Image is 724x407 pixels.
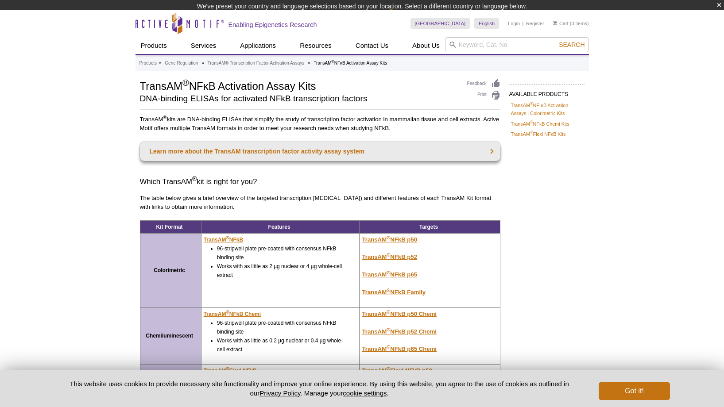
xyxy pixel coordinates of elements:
img: Your Cart [553,21,557,25]
a: Print [467,91,500,100]
input: Keyword, Cat. No. [445,37,589,52]
a: TransAM®NFkB [204,235,243,244]
a: Cart [553,20,569,27]
a: TransAM®Flexi NFκB Kits [511,130,566,138]
u: TransAM NFkB p52 Chemi [362,328,437,335]
u: TransAM Flexi NFkB [204,368,257,374]
li: TransAM NFκB Activation Assay Kits [314,61,387,65]
strong: Chemiluminescent [146,333,193,339]
u: TransAM NFkB Chemi [204,311,261,317]
img: Change Here [389,7,413,27]
li: Works with as little as 2 µg nuclear or 4 µg whole-cell extract [217,262,347,280]
li: Works with as little as 0.2 µg nuclear or 0.4 µg whole-cell extract [217,336,347,354]
a: Gene Regulation [165,59,198,67]
sup: ® [192,175,197,182]
a: Applications [235,37,281,54]
p: The table below gives a brief overview of the targeted transcription [MEDICAL_DATA]) and differen... [140,194,500,211]
a: TransAM®NFκB Chemi Kits [511,120,569,128]
u: TransAM NFkB p65 [362,271,417,278]
sup: ® [226,366,229,371]
u: TransAM NFkB p50 [362,236,417,243]
h3: Which TransAM kit is right for you? [140,177,500,187]
button: cookie settings [343,389,387,397]
li: » [201,61,204,65]
p: This website uses cookies to provide necessary site functionality and improve your online experie... [54,379,585,398]
sup: ® [387,326,390,332]
sup: ® [163,114,167,119]
a: TransAM®NFkB p50 [362,236,417,243]
strong: Features [268,224,290,230]
sup: ® [530,131,533,135]
span: Search [559,41,585,48]
sup: ® [182,78,189,88]
li: » [308,61,310,65]
u: TransAM NFkB Family [362,289,426,296]
a: English [474,18,499,29]
sup: ® [387,270,390,275]
sup: ® [387,252,390,257]
a: Resources [294,37,337,54]
sup: ® [387,288,390,293]
strong: Targets [419,224,438,230]
sup: ® [387,344,390,349]
a: TransAM®NFkB p52 [362,253,417,260]
li: (0 items) [553,18,589,29]
a: TransAM®NF-κB Activation Assays | Colorimetric Kits [511,101,583,117]
sup: ® [387,366,390,371]
a: About Us [407,37,445,54]
a: Register [526,20,544,27]
li: | [523,18,524,29]
a: Products [136,37,172,54]
h1: TransAM NFκB Activation Assay Kits [140,79,458,92]
strong: Kit Format [156,224,183,230]
a: TransAM®NFkB Chemi [204,310,261,319]
li: » [159,61,162,65]
a: Contact Us [350,37,394,54]
sup: ® [530,102,533,106]
a: TransAM®NFkB Family [362,289,426,296]
a: TransAM®NFkB p65 Chemi [362,346,437,352]
p: TransAM kits are DNA-binding ELISAs that simplify the study of transcription factor activation in... [140,115,500,133]
a: Privacy Policy [259,389,300,397]
a: Services [186,37,222,54]
a: Feedback [467,79,500,88]
a: [GEOGRAPHIC_DATA] [410,18,470,29]
sup: ® [530,120,533,124]
u: TransAM NFkB p65 Chemi [362,346,437,352]
h2: DNA-binding ELISAs for activated NFkB transcription factors [140,95,458,103]
a: Login [508,20,520,27]
sup: ® [387,309,390,314]
a: Learn more about the TransAM transcription factor activity assay system [140,142,500,161]
button: Got it! [599,382,670,400]
li: 96-stripwell plate pre-coated with consensus NFkB binding site [217,319,347,336]
button: Search [556,41,587,49]
a: TransAM®Flexi NFkB [204,366,257,375]
a: TransAM®Flexi NFkB p50 [362,367,432,374]
u: TransAM Flexi NFkB p50 [362,367,432,374]
h2: AVAILABLE PRODUCTS [509,84,585,100]
sup: ® [387,234,390,240]
sup: ® [226,235,229,240]
u: TransAM NFkB p50 Chemi [362,311,437,317]
sup: ® [332,59,334,64]
a: TransAM®NFkB p52 Chemi [362,328,437,335]
sup: ® [226,310,229,315]
u: TransAM NFkB [204,237,243,243]
u: TransAM NFkB p52 [362,253,417,260]
a: TransAM® Transcription Factor Activation Assays [208,59,305,67]
li: 96-stripwell plate pre-coated with consensus NFkB binding site [217,244,347,262]
strong: Colorimetric [154,267,185,273]
a: Products [139,59,157,67]
a: TransAM®NFkB p65 [362,271,417,278]
h2: Enabling Epigenetics Research [228,21,317,29]
a: TransAM®NFkB p50 Chemi [362,311,437,317]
